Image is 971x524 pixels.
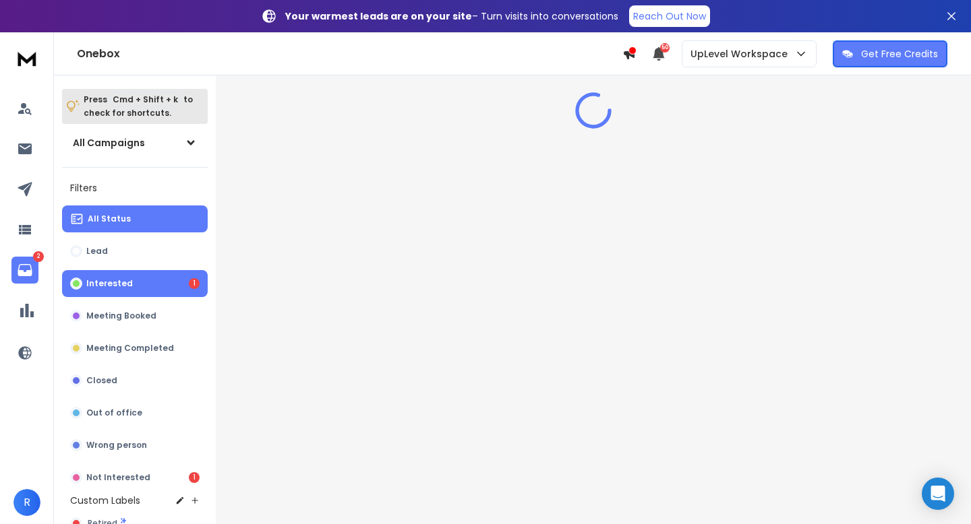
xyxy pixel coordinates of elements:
p: Reach Out Now [633,9,706,23]
img: logo [13,46,40,71]
button: All Campaigns [62,129,208,156]
button: Get Free Credits [833,40,947,67]
p: Meeting Completed [86,343,174,354]
button: Interested1 [62,270,208,297]
div: 1 [189,472,200,483]
strong: Your warmest leads are on your site [285,9,472,23]
p: Wrong person [86,440,147,451]
button: Closed [62,367,208,394]
p: Lead [86,246,108,257]
button: Meeting Completed [62,335,208,362]
span: Cmd + Shift + k [111,92,180,107]
p: Meeting Booked [86,310,156,321]
div: Open Intercom Messenger [922,478,954,510]
p: All Status [88,214,131,224]
p: 2 [33,251,44,262]
h1: Onebox [77,46,622,62]
h3: Custom Labels [70,494,140,507]
h1: All Campaigns [73,136,145,150]
p: Out of office [86,407,142,418]
button: Meeting Booked [62,302,208,329]
div: 1 [189,278,200,289]
button: Out of office [62,399,208,426]
p: UpLevel Workspace [690,47,793,61]
button: All Status [62,205,208,232]
a: 2 [11,257,38,284]
p: Closed [86,375,117,386]
p: Get Free Credits [861,47,938,61]
button: Not Interested1 [62,464,208,491]
button: Lead [62,238,208,265]
p: Press to check for shortcuts. [84,93,193,120]
button: R [13,489,40,516]
p: Not Interested [86,472,150,483]
span: 50 [660,43,670,53]
button: Wrong person [62,432,208,459]
a: Reach Out Now [629,5,710,27]
h3: Filters [62,178,208,197]
p: Interested [86,278,133,289]
p: – Turn visits into conversations [285,9,618,23]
